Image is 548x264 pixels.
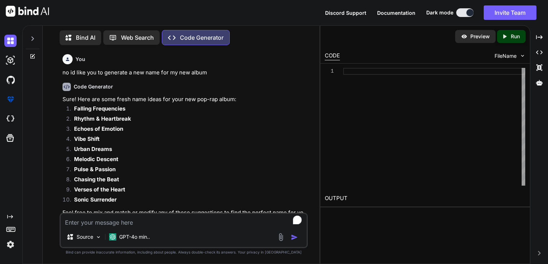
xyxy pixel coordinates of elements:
span: Documentation [377,10,415,16]
strong: Vibe Shift [74,135,100,142]
span: FileName [495,52,517,60]
strong: Sonic Surrender [74,196,117,203]
img: darkAi-studio [4,54,17,66]
strong: Rhythm & Heartbreak [74,115,131,122]
p: Feel free to mix and match or modify any of these suggestions to find the perfect name for your a... [62,209,306,225]
img: cloudideIcon [4,113,17,125]
img: icon [291,234,298,241]
p: Code Generator [180,33,224,42]
p: Web Search [121,33,154,42]
span: Discord Support [325,10,366,16]
h6: Code Generator [74,83,113,90]
img: Pick Models [95,234,102,240]
p: Bind can provide inaccurate information, including about people. Always double-check its answers.... [60,250,308,255]
p: Bind AI [76,33,95,42]
img: preview [461,33,467,40]
img: GPT-4o mini [109,233,116,241]
img: chevron down [519,53,526,59]
img: settings [4,238,17,251]
img: darkChat [4,35,17,47]
img: Bind AI [6,6,49,17]
strong: Urban Dreams [74,146,112,152]
button: Invite Team [484,5,536,20]
strong: Pulse & Passion [74,166,116,173]
button: Documentation [377,9,415,17]
strong: Verses of the Heart [74,186,125,193]
h2: OUTPUT [320,190,530,207]
div: CODE [325,52,340,60]
img: attachment [277,233,285,241]
h6: You [75,56,85,63]
div: 1 [325,68,334,75]
button: Discord Support [325,9,366,17]
p: Source [77,233,93,241]
textarea: To enrich screen reader interactions, please activate Accessibility in Grammarly extension settings [61,214,307,227]
strong: Melodic Descent [74,156,118,163]
p: Sure! Here are some fresh name ideas for your new pop-rap album: [62,95,306,104]
p: Preview [470,33,490,40]
span: Dark mode [426,9,453,16]
img: premium [4,93,17,105]
img: githubDark [4,74,17,86]
strong: Falling Frequencies [74,105,125,112]
p: no id like you to generate a new name for my new album [62,69,306,77]
strong: Echoes of Emotion [74,125,123,132]
strong: Chasing the Beat [74,176,119,183]
p: Run [511,33,520,40]
p: GPT-4o min.. [119,233,150,241]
